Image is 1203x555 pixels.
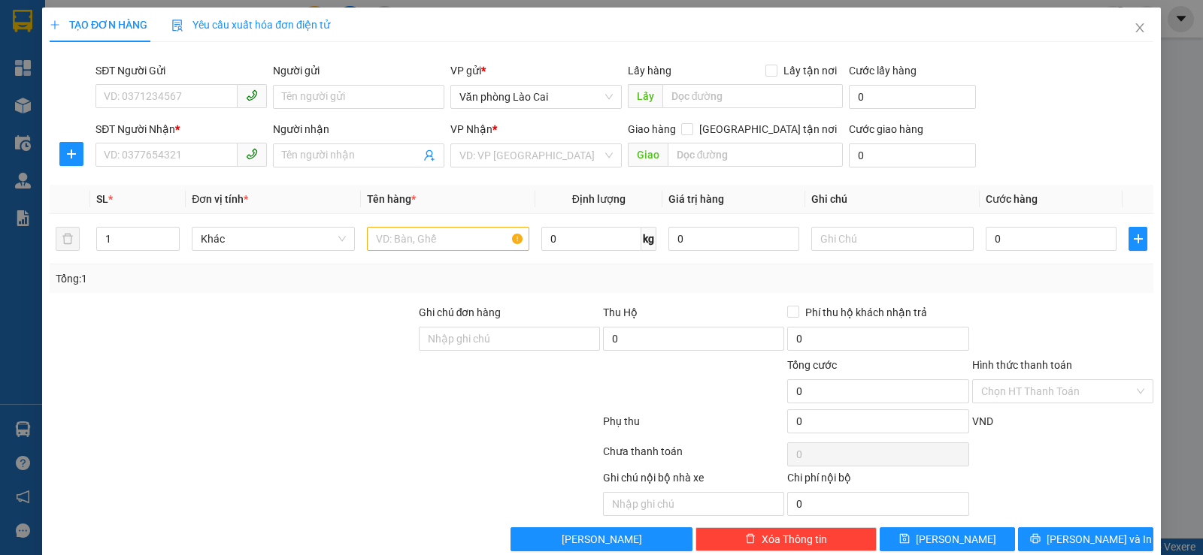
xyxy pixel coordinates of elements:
[805,185,980,214] th: Ghi chú
[628,84,662,108] span: Lấy
[419,327,600,351] input: Ghi chú đơn hàng
[562,531,642,547] span: [PERSON_NAME]
[668,193,724,205] span: Giá trị hàng
[246,89,258,101] span: phone
[603,492,784,516] input: Nhập ghi chú
[141,77,282,96] b: Gửi khách hàng
[641,227,656,251] span: kg
[246,148,258,160] span: phone
[50,19,147,31] span: TẠO ĐƠN HÀNG
[787,359,837,371] span: Tổng cước
[83,37,341,56] li: Số [GEOGRAPHIC_DATA], [GEOGRAPHIC_DATA]
[56,270,465,287] div: Tổng: 1
[367,227,529,251] input: VD: Bàn, Ghế
[95,121,267,137] div: SĐT Người Nhận
[171,20,183,32] img: icon
[423,149,435,161] span: user-add
[986,193,1038,205] span: Cước hàng
[171,19,330,31] span: Yêu cầu xuất hóa đơn điện tử
[572,193,626,205] span: Định lượng
[1047,531,1152,547] span: [PERSON_NAME] và In
[450,123,492,135] span: VP Nhận
[1018,527,1153,551] button: printer[PERSON_NAME] và In
[50,20,60,30] span: plus
[1129,227,1147,251] button: plus
[19,109,154,159] b: GỬI : Văn phòng Lào Cai
[95,62,267,79] div: SĐT Người Gửi
[367,193,416,205] span: Tên hàng
[511,527,692,551] button: [PERSON_NAME]
[787,469,968,492] div: Chi phí nội bộ
[601,413,786,439] div: Phụ thu
[60,148,83,160] span: plus
[880,527,1015,551] button: save[PERSON_NAME]
[972,359,1072,371] label: Hình thức thanh toán
[1030,533,1041,545] span: printer
[849,143,976,167] input: Cước giao hàng
[628,65,671,77] span: Lấy hàng
[419,306,502,318] label: Ghi chú đơn hàng
[601,443,786,469] div: Chưa thanh toán
[59,142,83,166] button: plus
[972,415,993,427] span: VND
[799,304,933,321] span: Phí thu hộ khách nhận trả
[849,85,976,109] input: Cước lấy hàng
[1129,233,1147,245] span: plus
[668,143,844,167] input: Dọc đường
[668,227,799,251] input: 0
[662,84,844,108] input: Dọc đường
[459,86,613,108] span: Văn phòng Lào Cai
[745,533,756,545] span: delete
[96,193,108,205] span: SL
[777,62,843,79] span: Lấy tận nơi
[811,227,974,251] input: Ghi Chú
[603,306,638,318] span: Thu Hộ
[19,19,94,94] img: logo.jpg
[114,17,310,36] b: [PERSON_NAME] Sunrise
[164,109,261,142] h1: DJHRFW4J
[56,227,80,251] button: delete
[603,469,784,492] div: Ghi chú nội bộ nhà xe
[83,56,341,74] li: Hotline: 19003239 - 0926.621.621
[192,193,248,205] span: Đơn vị tính
[201,228,345,250] span: Khác
[849,123,923,135] label: Cước giao hàng
[899,533,910,545] span: save
[762,531,827,547] span: Xóa Thông tin
[916,531,996,547] span: [PERSON_NAME]
[628,123,676,135] span: Giao hàng
[273,62,444,79] div: Người gửi
[1134,22,1146,34] span: close
[695,527,877,551] button: deleteXóa Thông tin
[693,121,843,137] span: [GEOGRAPHIC_DATA] tận nơi
[450,62,622,79] div: VP gửi
[849,65,917,77] label: Cước lấy hàng
[628,143,668,167] span: Giao
[273,121,444,137] div: Người nhận
[1119,8,1161,50] button: Close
